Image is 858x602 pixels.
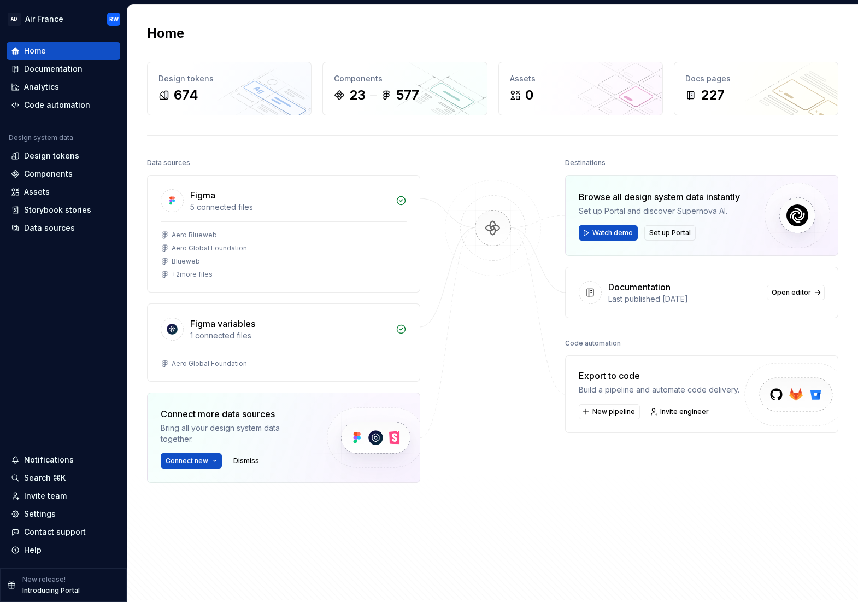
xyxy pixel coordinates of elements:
a: Docs pages227 [674,62,838,115]
div: Storybook stories [24,204,91,215]
a: Code automation [7,96,120,114]
div: Connect more data sources [161,407,308,420]
div: Aero Global Foundation [172,359,247,368]
p: Introducing Portal [22,586,80,595]
div: 227 [701,86,725,104]
span: Open editor [772,288,811,297]
div: 23 [349,86,366,104]
div: Bring all your design system data together. [161,423,308,445]
div: Assets [24,186,50,197]
button: Help [7,541,120,559]
a: Assets [7,183,120,201]
div: Export to code [579,369,739,382]
a: Design tokens674 [147,62,312,115]
div: Components [24,168,73,179]
span: New pipeline [592,407,635,416]
a: Data sources [7,219,120,237]
div: 1 connected files [190,330,389,341]
div: Search ⌘K [24,472,66,483]
button: Set up Portal [644,225,696,241]
div: 577 [396,86,419,104]
div: Set up Portal and discover Supernova AI. [579,206,740,217]
a: Invite engineer [647,404,714,419]
div: 5 connected files [190,202,389,213]
div: Destinations [565,155,606,171]
button: Search ⌘K [7,469,120,487]
div: Design tokens [158,73,300,84]
div: + 2 more files [172,270,213,279]
button: Dismiss [228,453,264,469]
div: Aero Global Foundation [172,244,247,253]
button: ADAir FranceRW [2,7,125,31]
a: Home [7,42,120,60]
button: Connect new [161,453,222,469]
p: New release! [22,575,66,584]
div: Aero Blueweb [172,231,217,239]
div: Invite team [24,490,67,501]
div: Documentation [608,280,671,294]
a: Assets0 [498,62,663,115]
a: Design tokens [7,147,120,165]
a: Components23577 [322,62,487,115]
span: Set up Portal [649,229,691,237]
button: New pipeline [579,404,640,419]
div: Build a pipeline and automate code delivery. [579,384,739,395]
a: Open editor [767,285,825,300]
a: Invite team [7,487,120,505]
div: Figma [190,189,215,202]
div: Components [334,73,475,84]
div: Design tokens [24,150,79,161]
span: Connect new [166,457,208,465]
div: AD [8,13,21,26]
span: Dismiss [233,457,259,465]
div: Design system data [9,133,73,142]
div: Data sources [147,155,190,171]
a: Components [7,165,120,183]
div: Figma variables [190,317,255,330]
div: Code automation [24,100,90,110]
div: Last published [DATE] [608,294,760,305]
div: RW [109,15,119,24]
div: 0 [525,86,533,104]
div: Assets [510,73,651,84]
a: Figma5 connected filesAero BluewebAero Global FoundationBlueweb+2more files [147,175,420,293]
button: Contact support [7,523,120,541]
div: Settings [24,509,56,519]
div: Analytics [24,81,59,92]
div: Home [24,45,46,56]
div: Browse all design system data instantly [579,190,740,203]
button: Notifications [7,451,120,469]
a: Figma variables1 connected filesAero Global Foundation [147,303,420,382]
div: Contact support [24,527,86,537]
div: 674 [174,86,198,104]
div: Docs pages [685,73,827,84]
div: Help [24,545,42,556]
span: Watch demo [592,229,633,237]
a: Analytics [7,78,120,96]
div: Code automation [565,336,621,351]
a: Documentation [7,60,120,78]
span: Invite engineer [660,407,709,416]
div: Blueweb [172,257,200,266]
div: Air France [25,14,63,25]
h2: Home [147,25,184,42]
button: Watch demo [579,225,638,241]
a: Storybook stories [7,201,120,219]
div: Documentation [24,63,83,74]
a: Settings [7,505,120,523]
div: Notifications [24,454,74,465]
div: Data sources [24,223,75,233]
